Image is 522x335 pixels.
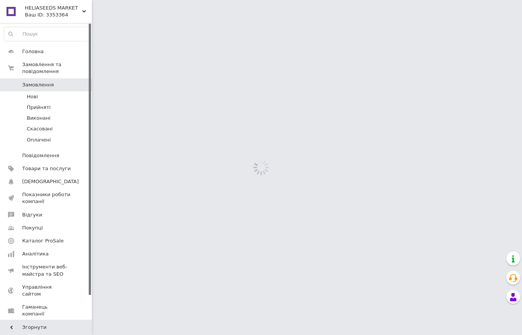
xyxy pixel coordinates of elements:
span: Показники роботи компанії [22,191,71,205]
span: HELIASEEDS MARKET [25,5,82,11]
span: Замовлення та повідомлення [22,61,92,75]
span: Аналітика [22,250,49,257]
span: Прийняті [27,104,50,111]
span: Виконані [27,115,50,122]
span: Гаманець компанії [22,304,71,317]
input: Пошук [4,27,89,41]
span: Нові [27,93,38,100]
span: Каталог ProSale [22,237,63,244]
span: [DEMOGRAPHIC_DATA] [22,178,79,185]
span: Головна [22,48,44,55]
span: Інструменти веб-майстра та SEO [22,263,71,277]
span: Товари та послуги [22,165,71,172]
span: Оплачені [27,137,51,143]
span: Відгуки [22,211,42,218]
span: Замовлення [22,81,54,88]
span: Повідомлення [22,152,59,159]
span: Управління сайтом [22,284,71,298]
span: Покупці [22,224,43,231]
span: Скасовані [27,125,53,132]
div: Ваш ID: 3353364 [25,11,92,18]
